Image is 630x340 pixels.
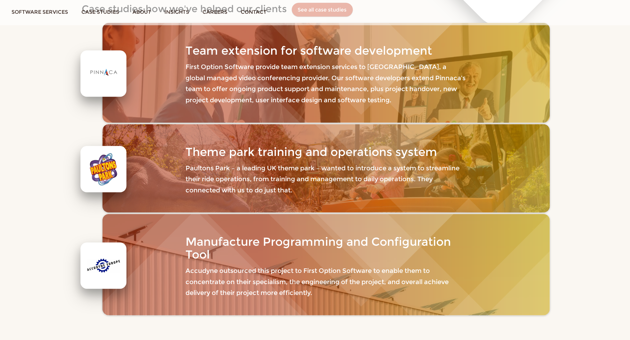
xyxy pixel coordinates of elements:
[186,236,467,261] h3: Manufacture Programming and Configuration Tool
[102,124,550,213] a: Theme park training and operations system Paultons Park – a leading UK theme park – wanted to int...
[102,214,550,315] a: Manufacture Programming and Configuration Tool Accudyne outsourced this project to First Option S...
[102,23,550,122] a: Team extension for software development First Option Software provide team extension services to ...
[186,61,467,105] p: First Option Software provide team extension services to [GEOGRAPHIC_DATA], a global managed vide...
[186,163,467,196] p: Paultons Park – a leading UK theme park – wanted to introduce a system to streamline their ride o...
[186,44,467,57] h3: Team extension for software development
[186,265,467,298] p: Accudyne outsourced this project to First Option Software to enable them to concentrate on their ...
[186,146,467,158] h3: Theme park training and operations system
